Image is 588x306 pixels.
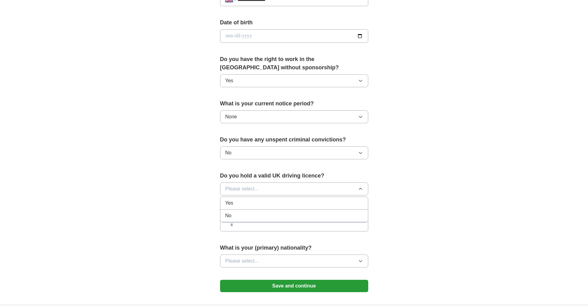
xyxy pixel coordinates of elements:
[220,18,368,27] label: Date of birth
[220,172,368,180] label: Do you hold a valid UK driving licence?
[225,212,231,219] span: No
[220,255,368,267] button: Please select...
[225,149,231,157] span: No
[220,74,368,87] button: Yes
[225,113,237,120] span: None
[220,244,368,252] label: What is your (primary) nationality?
[220,110,368,123] button: None
[220,55,368,72] label: Do you have the right to work in the [GEOGRAPHIC_DATA] without sponsorship?
[225,77,233,84] span: Yes
[225,257,259,265] span: Please select...
[220,280,368,292] button: Save and continue
[220,146,368,159] button: No
[225,199,233,207] span: Yes
[220,100,368,108] label: What is your current notice period?
[220,136,368,144] label: Do you have any unspent criminal convictions?
[225,185,259,193] span: Please select...
[220,182,368,195] button: Please select...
